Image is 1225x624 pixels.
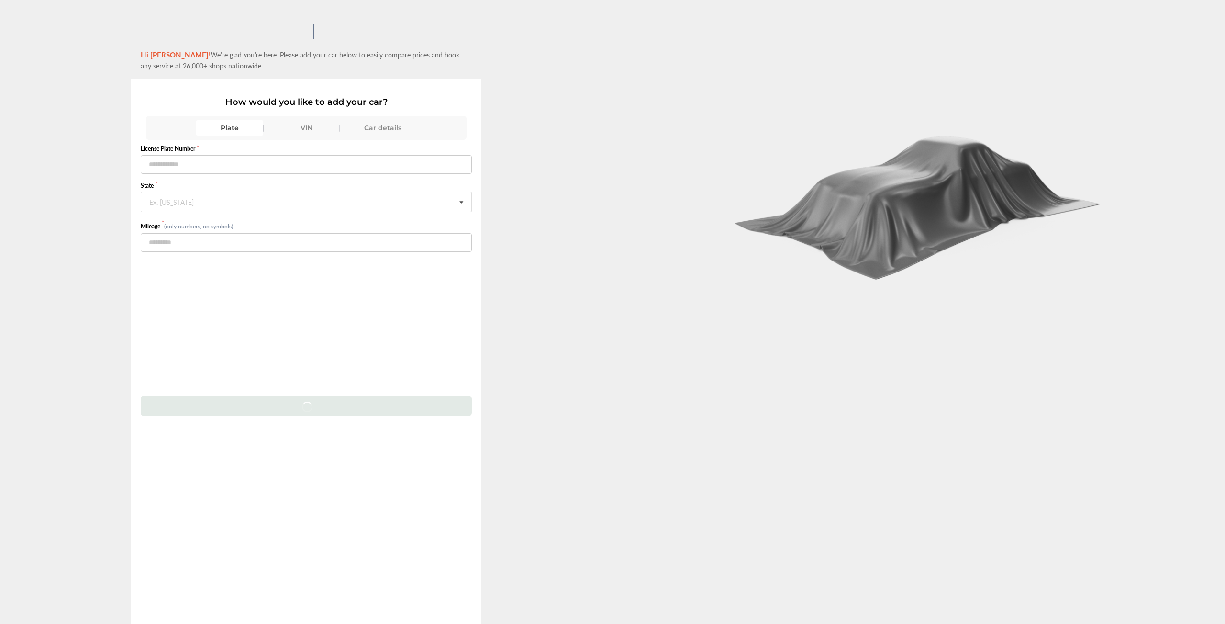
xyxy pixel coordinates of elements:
div: VIN [273,120,340,136]
div: Ex. [US_STATE] [149,198,194,204]
p: How would you like to add your car? [141,97,471,107]
div: Car details [349,120,416,136]
img: carCoverBlack.2823a3dccd746e18b3f8.png [727,125,1110,280]
label: Mileage [141,222,164,230]
span: Hi [PERSON_NAME]! [141,49,211,59]
small: (only numbers, no symbols) [164,222,233,230]
label: State [141,182,471,190]
span: We’re glad you’re here. Please add your car below to easily compare prices and book any service a... [141,50,459,70]
label: License Plate Number [141,145,471,153]
div: Plate [196,120,263,136]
